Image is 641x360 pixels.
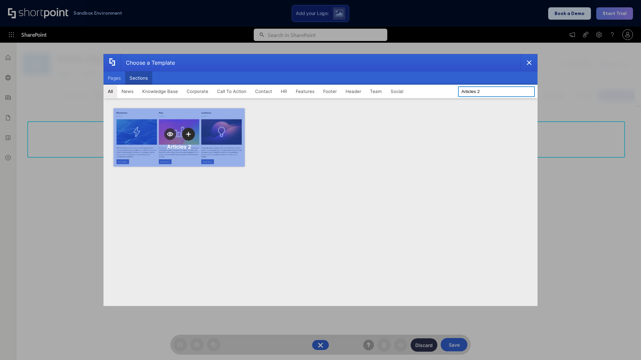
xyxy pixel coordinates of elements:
div: template selector [103,54,538,306]
button: News [117,85,138,98]
button: Corporate [182,85,213,98]
button: Footer [319,85,341,98]
button: Knowledge Base [138,85,182,98]
button: All [103,85,117,98]
div: Choose a Template [121,54,175,71]
button: Call To Action [213,85,251,98]
button: Sections [125,71,152,85]
input: Search [458,86,535,97]
button: HR [276,85,291,98]
button: Header [341,85,366,98]
iframe: Chat Widget [608,328,641,360]
button: Team [366,85,386,98]
div: Articles 2 [167,143,191,150]
button: Contact [251,85,276,98]
button: Social [386,85,408,98]
button: Features [291,85,319,98]
button: Pages [103,71,125,85]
